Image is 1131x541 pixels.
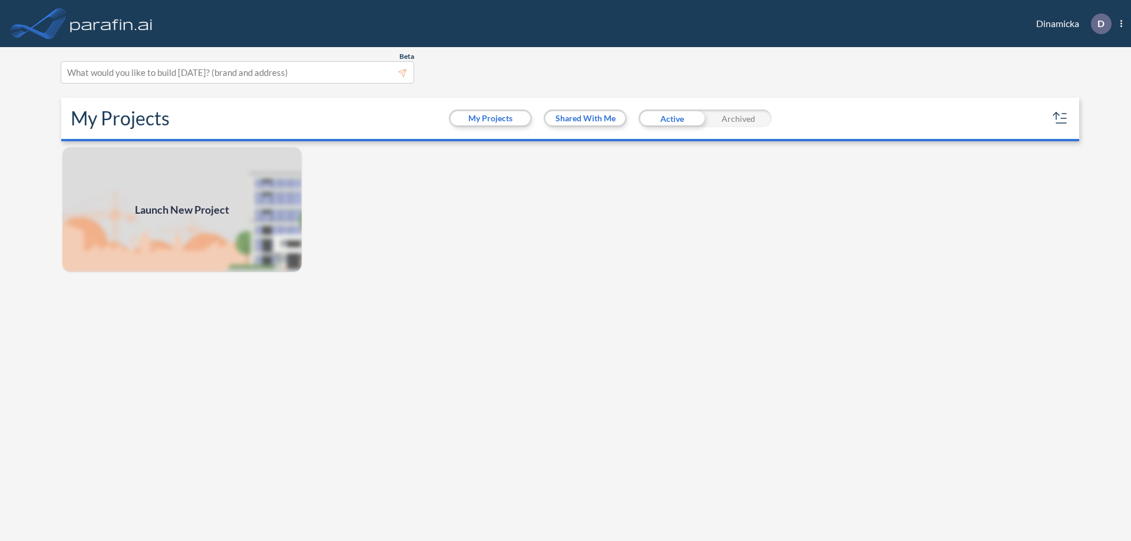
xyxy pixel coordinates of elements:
[68,12,155,35] img: logo
[399,52,414,61] span: Beta
[1018,14,1122,34] div: Dinamicka
[705,109,772,127] div: Archived
[61,146,303,273] img: add
[545,111,625,125] button: Shared With Me
[61,146,303,273] a: Launch New Project
[639,109,705,127] div: Active
[451,111,530,125] button: My Projects
[1097,18,1104,29] p: D
[1051,109,1070,128] button: sort
[135,202,229,218] span: Launch New Project
[71,107,170,130] h2: My Projects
